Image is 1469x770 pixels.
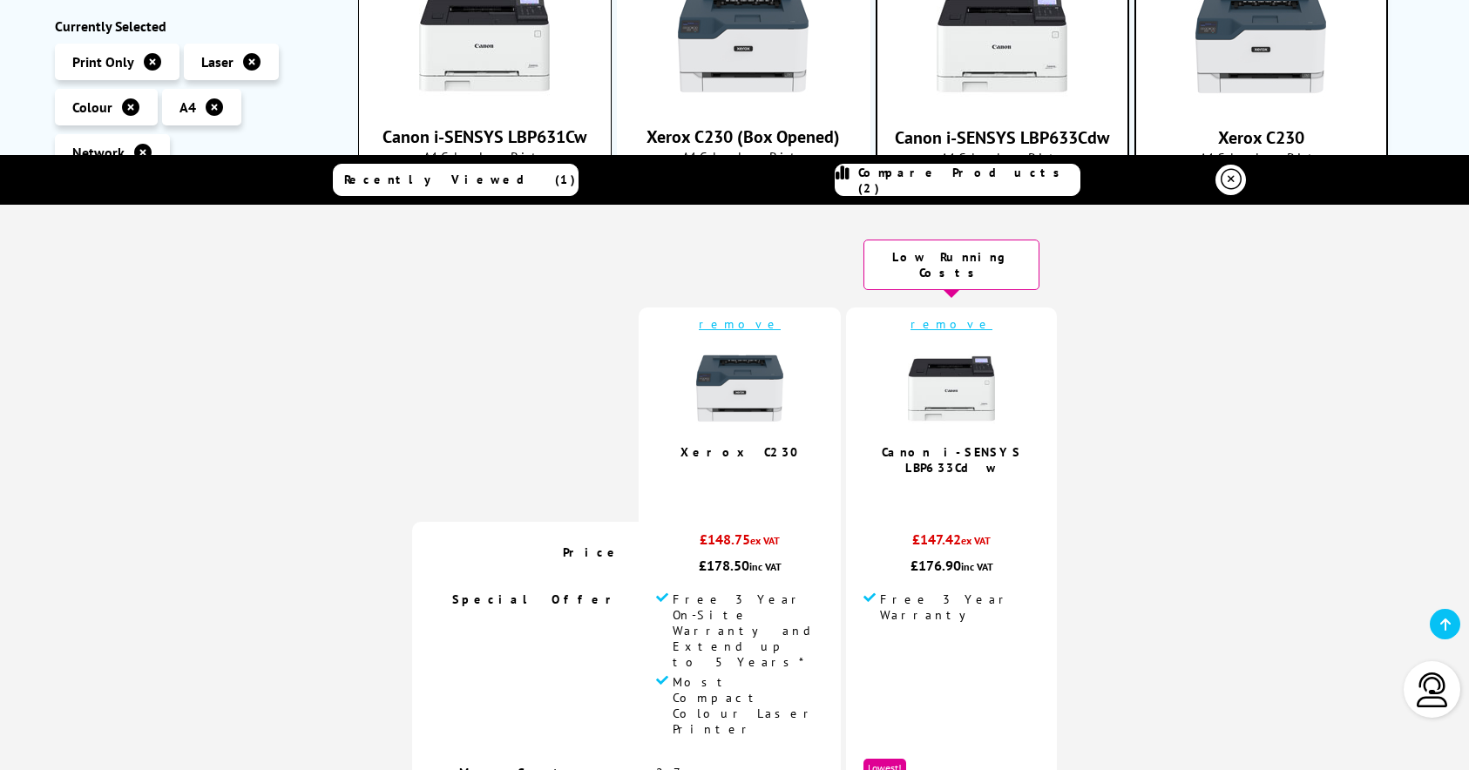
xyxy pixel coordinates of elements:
[333,164,579,196] a: Recently Viewed (1)
[201,53,234,71] span: Laser
[937,95,1067,112] a: Canon i-SENSYS LBP633Cdw
[895,126,1109,149] a: Canon i-SENSYS LBP633Cdw
[858,165,1080,196] span: Compare Products (2)
[699,316,781,332] a: remove
[961,534,991,547] span: ex VAT
[344,172,576,187] span: Recently Viewed (1)
[863,530,1039,557] div: £147.42
[72,144,125,161] span: Network
[958,484,976,504] span: / 5
[452,591,621,607] span: Special Offer
[880,591,1039,623] span: Free 3 Year Warranty
[419,94,550,111] a: Canon i-SENSYS LBP631Cw
[835,164,1080,196] a: Compare Products (2)
[1195,95,1326,112] a: Xerox C230
[678,94,809,111] a: Xerox C230 (Box Opened)
[911,316,992,332] a: remove
[673,591,823,670] span: Free 3 Year On-Site Warranty and Extend up to 5 Years*
[1218,126,1304,149] a: Xerox C230
[1145,149,1378,165] span: A4 Colour Laser Printer
[179,98,196,116] span: A4
[937,484,958,504] span: 5.0
[886,149,1119,165] span: A4 Colour Laser Printer
[673,674,823,737] span: Most Compact Colour Laser Printer
[72,53,134,71] span: Print Only
[72,98,112,116] span: Colour
[382,125,586,148] a: Canon i-SENSYS LBP631Cw
[656,557,823,574] div: £178.50
[746,469,764,489] span: / 5
[961,560,993,573] span: inc VAT
[368,148,602,165] span: A4 Colour Laser Printer
[749,560,782,573] span: inc VAT
[646,125,840,148] a: Xerox C230 (Box Opened)
[680,444,799,460] a: Xerox C230
[656,530,823,557] div: £148.75
[882,444,1022,476] a: Canon i-SENSYS LBP633Cdw
[863,557,1039,574] div: £176.90
[55,17,341,35] div: Currently Selected
[908,345,995,432] img: Canon-LBP633Cdw-Front-Small.jpg
[750,534,780,547] span: ex VAT
[626,148,861,165] span: A4 Colour Laser Printer
[1415,672,1450,707] img: user-headset-light.svg
[696,345,783,432] img: Xerox-C230-Front-Main-Small.jpg
[725,469,746,489] span: 4.9
[563,544,621,560] span: Price
[863,240,1039,290] div: Low Running Costs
